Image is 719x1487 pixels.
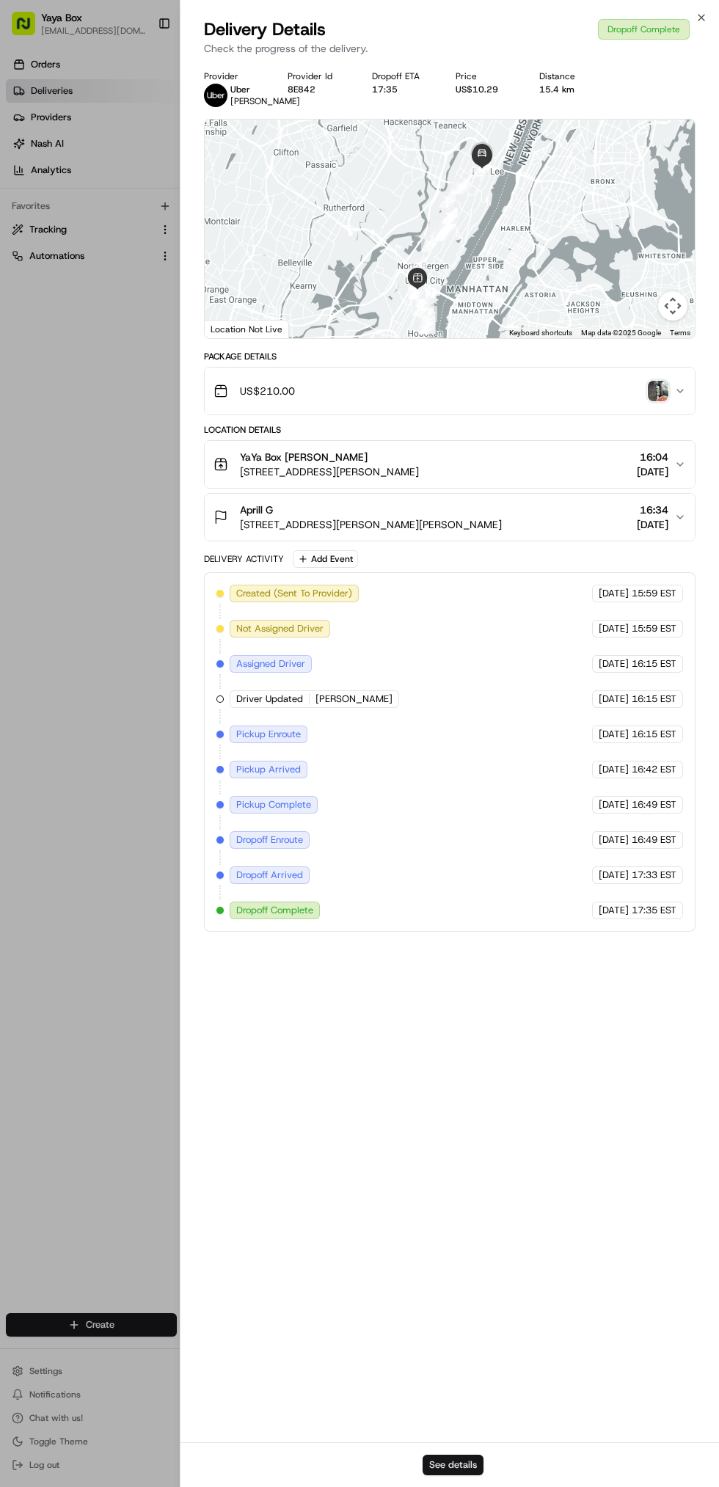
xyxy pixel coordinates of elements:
[670,329,690,337] a: Terms (opens in new tab)
[240,450,368,464] span: YaYa Box [PERSON_NAME]
[599,728,629,741] span: [DATE]
[632,693,676,706] span: 16:15 EST
[9,322,118,348] a: 📗Knowledge Base
[315,693,393,706] span: [PERSON_NAME]
[204,41,696,56] p: Check the progress of the delivery.
[632,904,676,917] span: 17:35 EST
[205,320,289,338] div: Location Not Live
[205,368,695,414] button: US$210.00photo_proof_of_delivery image
[38,95,242,110] input: Clear
[372,84,444,95] div: 17:35
[658,291,687,321] button: Map camera controls
[45,227,119,239] span: [PERSON_NAME]
[66,140,241,155] div: Start new chat
[146,364,178,375] span: Pylon
[632,657,676,671] span: 16:15 EST
[637,450,668,464] span: 16:04
[632,763,676,776] span: 16:42 EST
[45,267,107,279] span: Regen Pajulas
[632,728,676,741] span: 16:15 EST
[434,186,461,213] div: 35
[637,464,668,479] span: [DATE]
[15,15,44,44] img: Nash
[236,728,301,741] span: Pickup Enroute
[599,904,629,917] span: [DATE]
[599,657,629,671] span: [DATE]
[110,267,115,279] span: •
[428,219,456,247] div: 28
[208,319,257,338] img: Google
[632,869,676,882] span: 17:33 EST
[230,84,250,95] span: Uber
[431,214,459,242] div: 31
[130,227,164,239] span: 8月15日
[15,140,41,167] img: 1736555255976-a54dd68f-1ca7-489b-9aae-adbdc363a1c4
[208,319,257,338] a: Open this area in Google Maps (opens a new window)
[15,253,38,277] img: Regen Pajulas
[599,798,629,811] span: [DATE]
[372,70,444,82] div: Dropoff ETA
[31,140,57,167] img: 30910f29-0c51-41c2-b588-b76a93e9f242-bb38531d-bb28-43ab-8a58-cd2199b04601
[236,798,311,811] span: Pickup Complete
[436,202,464,230] div: 34
[29,228,41,240] img: 1736555255976-a54dd68f-1ca7-489b-9aae-adbdc363a1c4
[293,550,358,568] button: Add Event
[15,191,98,202] div: Past conversations
[428,219,456,247] div: 29
[227,188,267,205] button: See all
[456,70,528,82] div: Price
[539,84,611,95] div: 15.4 km
[599,587,629,600] span: [DATE]
[204,424,696,436] div: Location Details
[124,329,136,341] div: 💻
[456,84,528,95] div: US$10.29
[204,351,696,362] div: Package Details
[66,155,202,167] div: We're available if you need us!
[632,622,676,635] span: 15:59 EST
[240,517,502,532] span: [STREET_ADDRESS][PERSON_NAME][PERSON_NAME]
[637,503,668,517] span: 16:34
[139,328,236,343] span: API Documentation
[632,833,676,847] span: 16:49 EST
[204,553,284,565] div: Delivery Activity
[205,494,695,541] button: Aprill G[STREET_ADDRESS][PERSON_NAME][PERSON_NAME]16:34[DATE]
[648,381,668,401] img: photo_proof_of_delivery image
[204,18,326,41] span: Delivery Details
[236,833,303,847] span: Dropoff Enroute
[236,869,303,882] span: Dropoff Arrived
[288,70,359,82] div: Provider Id
[404,252,432,280] div: 25
[103,363,178,375] a: Powered byPylon
[29,268,41,280] img: 1736555255976-a54dd68f-1ca7-489b-9aae-adbdc363a1c4
[599,763,629,776] span: [DATE]
[118,267,153,279] span: 8月14日
[205,441,695,488] button: YaYa Box [PERSON_NAME][STREET_ADDRESS][PERSON_NAME]16:04[DATE]
[122,227,127,239] span: •
[581,329,661,337] span: Map data ©2025 Google
[404,261,431,289] div: 24
[599,693,629,706] span: [DATE]
[204,70,276,82] div: Provider
[632,587,676,600] span: 15:59 EST
[118,322,241,348] a: 💻API Documentation
[249,145,267,162] button: Start new chat
[599,622,629,635] span: [DATE]
[448,172,475,200] div: 37
[415,230,443,257] div: 26
[29,328,112,343] span: Knowledge Base
[15,213,38,237] img: Joseph V.
[236,904,313,917] span: Dropoff Complete
[539,70,611,82] div: Distance
[236,763,301,776] span: Pickup Arrived
[236,693,303,706] span: Driver Updated
[406,294,434,322] div: 10
[236,587,352,600] span: Created (Sent To Provider)
[236,622,324,635] span: Not Assigned Driver
[599,833,629,847] span: [DATE]
[445,172,472,200] div: 36
[599,869,629,882] span: [DATE]
[632,798,676,811] span: 16:49 EST
[240,503,273,517] span: Aprill G
[15,59,267,82] p: Welcome 👋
